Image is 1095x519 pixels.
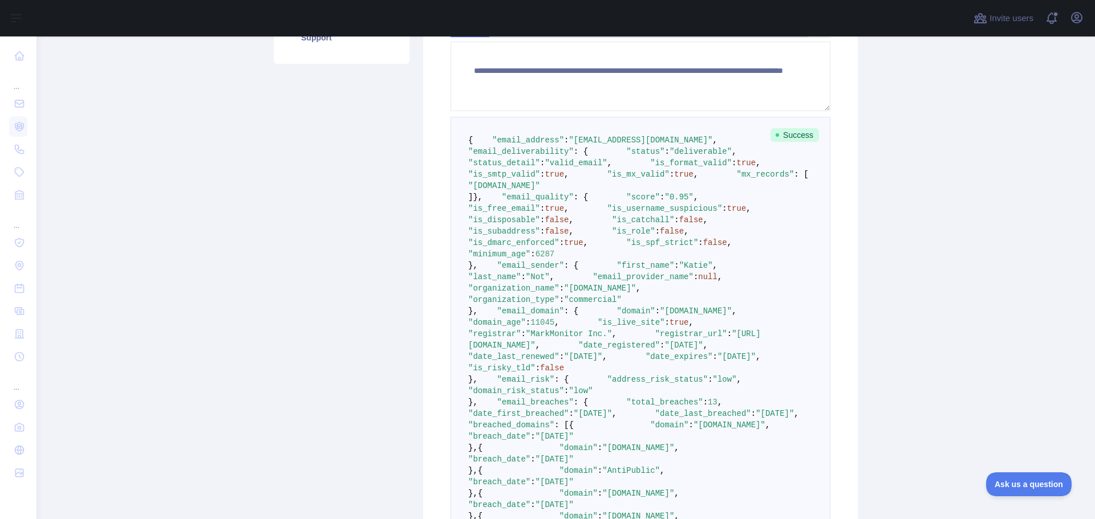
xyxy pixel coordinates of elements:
[468,466,478,475] span: },
[612,215,674,224] span: "is_catchall"
[626,398,703,407] span: "total_breaches"
[655,409,751,418] span: "date_last_breached"
[636,284,640,293] span: ,
[559,443,598,452] span: "domain"
[703,341,708,350] span: ,
[794,409,798,418] span: ,
[674,170,693,179] span: true
[468,443,478,452] span: },
[598,489,602,498] span: :
[569,215,573,224] span: ,
[674,261,679,270] span: :
[626,193,660,202] span: "score"
[478,466,482,475] span: {
[713,375,737,384] span: "low"
[660,307,732,316] span: "[DOMAIN_NAME]"
[468,352,559,361] span: "date_last_renewed"
[545,204,564,213] span: true
[521,272,525,281] span: :
[770,128,819,142] span: Success
[660,341,664,350] span: :
[564,307,578,316] span: : {
[574,409,612,418] span: "[DATE]"
[540,363,564,373] span: false
[664,341,703,350] span: "[DATE]"
[703,215,708,224] span: ,
[703,398,708,407] span: :
[737,170,794,179] span: "mx_records"
[540,158,545,167] span: :
[468,489,478,498] span: },
[660,193,664,202] span: :
[732,307,736,316] span: ,
[564,352,602,361] span: "[DATE]"
[689,318,693,327] span: ,
[468,455,530,464] span: "breach_date"
[713,352,717,361] span: :
[536,363,540,373] span: :
[650,158,732,167] span: "is_format_valid"
[564,170,569,179] span: ,
[569,227,573,236] span: ,
[540,215,545,224] span: :
[713,261,717,270] span: ,
[989,12,1033,25] span: Invite users
[536,500,574,509] span: "[DATE]"
[502,193,574,202] span: "email_quality"
[602,489,674,498] span: "[DOMAIN_NAME]"
[9,68,27,91] div: ...
[536,455,574,464] span: "[DATE]"
[655,329,727,338] span: "registrar_url"
[756,352,760,361] span: ,
[693,420,765,430] span: "[DOMAIN_NAME]"
[727,204,747,213] span: true
[569,420,573,430] span: {
[536,341,540,350] span: ,
[554,420,569,430] span: : [
[684,227,688,236] span: ,
[478,443,482,452] span: {
[612,329,617,338] span: ,
[689,420,693,430] span: :
[607,158,612,167] span: ,
[478,489,482,498] span: {
[655,227,660,236] span: :
[698,238,703,247] span: :
[693,170,698,179] span: ,
[679,215,703,224] span: false
[559,238,564,247] span: :
[545,227,569,236] span: false
[554,375,569,384] span: : {
[598,443,602,452] span: :
[468,295,559,304] span: "organization_type"
[626,147,664,156] span: "status"
[650,420,688,430] span: "domain"
[593,272,693,281] span: "email_provider_name"
[717,398,722,407] span: ,
[794,170,808,179] span: : [
[612,227,655,236] span: "is_role"
[612,409,617,418] span: ,
[497,398,573,407] span: "email_breaches"
[536,432,574,441] span: "[DATE]"
[574,147,588,156] span: : {
[526,318,530,327] span: :
[674,489,679,498] span: ,
[536,250,555,259] span: 6287
[607,375,708,384] span: "address_risk_status"
[468,147,574,156] span: "email_deliverability"
[737,158,756,167] span: true
[713,136,717,145] span: ,
[468,318,526,327] span: "domain_age"
[665,193,693,202] span: "0.95"
[468,432,530,441] span: "breach_date"
[468,420,554,430] span: "breached_domains"
[708,375,712,384] span: :
[559,284,564,293] span: :
[468,158,540,167] span: "status_detail"
[545,215,569,224] span: false
[679,261,713,270] span: "Katie"
[607,204,723,213] span: "is_username_suspicious"
[468,181,540,190] span: "[DOMAIN_NAME]"
[468,261,478,270] span: },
